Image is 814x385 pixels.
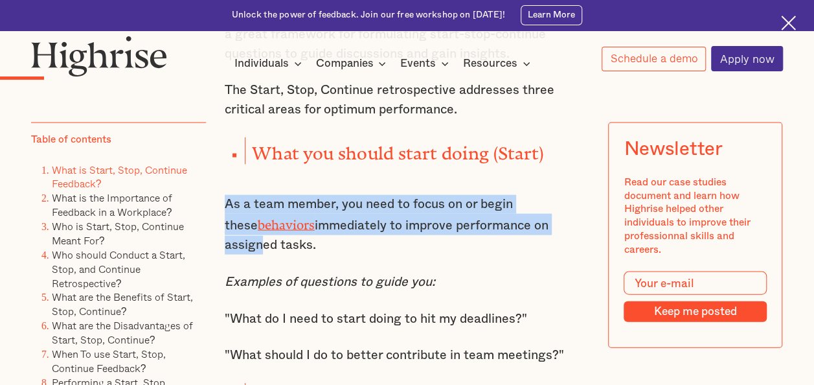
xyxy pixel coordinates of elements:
[624,138,723,160] div: Newsletter
[234,56,289,71] div: Individuals
[463,56,517,71] div: Resources
[315,56,390,71] div: Companies
[31,36,167,76] img: Highrise logo
[232,9,506,21] div: Unlock the power of feedback. Join our free workshop on [DATE]!
[624,272,767,322] form: Modal Form
[225,81,590,119] p: The Start, Stop, Continue retrospective addresses three critical areas for optimum performance.
[258,218,315,226] a: behaviors
[52,289,193,319] a: What are the Benefits of Start, Stop, Continue?
[31,133,111,146] div: Table of contents
[624,175,767,256] div: Read our case studies document and learn how Highrise helped other individuals to improve their p...
[463,56,534,71] div: Resources
[225,275,435,288] em: Examples of questions to guide you:
[234,56,306,71] div: Individuals
[52,161,187,191] a: What is Start, Stop, Continue Feedback?
[52,345,166,375] a: When To use Start, Stop, Continue Feedback?
[225,346,590,365] p: "What should I do to better contribute in team meetings?"
[52,246,185,290] a: Who should Conduct a Start, Stop, and Continue Retrospective?
[711,46,783,71] a: Apply now
[225,195,590,255] p: As a team member, you need to focus on or begin these immediately to improve performance on assig...
[400,56,436,71] div: Events
[52,218,184,248] a: Who is Start, Stop, Continue Meant For?
[624,301,767,322] input: Keep me posted
[781,16,796,30] img: Cross icon
[400,56,453,71] div: Events
[252,143,544,154] strong: What you should start doing (Start)
[521,5,582,25] a: Learn More
[624,272,767,294] input: Your e-mail
[225,310,590,329] p: "What do I need to start doing to hit my deadlines?"
[315,56,373,71] div: Companies
[602,47,707,71] a: Schedule a demo
[52,190,172,220] a: What is the Importance of Feedback in a Workplace?
[52,318,193,347] a: What are the Disadvantages of Start, Stop, Continue?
